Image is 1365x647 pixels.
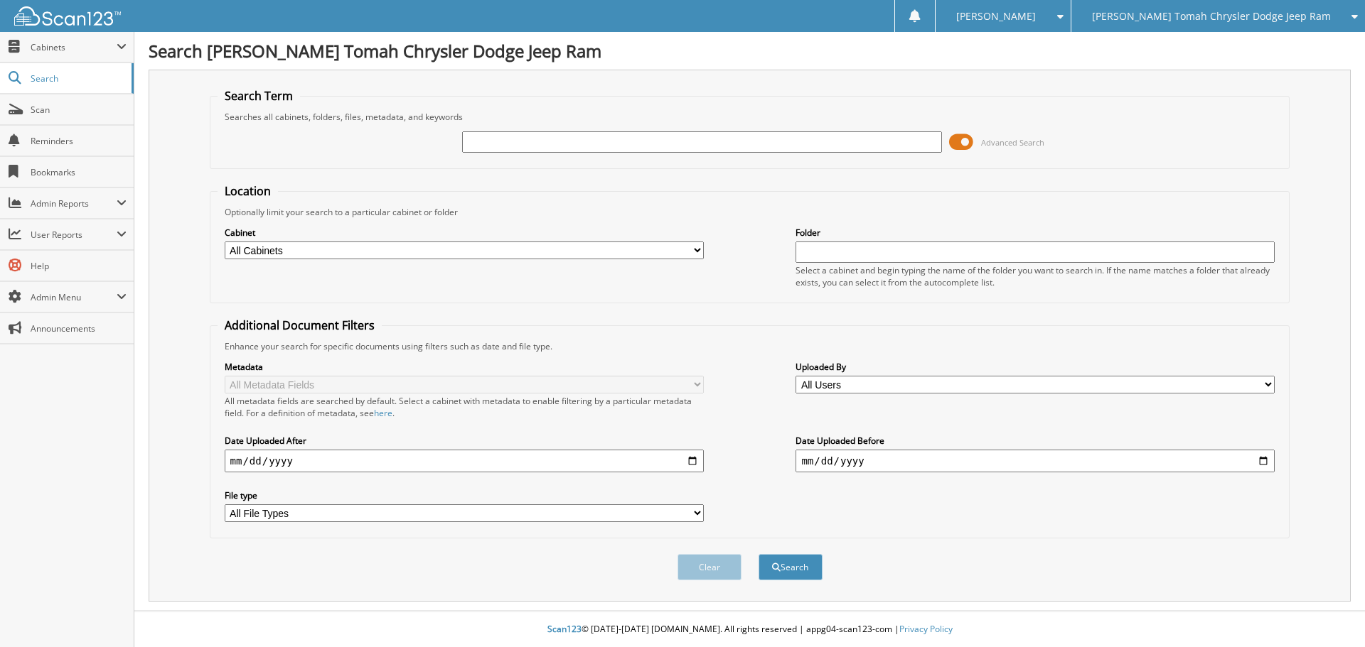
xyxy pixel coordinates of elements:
[218,317,382,333] legend: Additional Document Filters
[1294,579,1365,647] iframe: Chat Widget
[31,135,127,147] span: Reminders
[225,450,704,472] input: start
[218,206,1283,218] div: Optionally limit your search to a particular cabinet or folder
[796,264,1275,288] div: Select a cabinet and begin typing the name of the folder you want to search in. If the name match...
[1092,12,1331,21] span: [PERSON_NAME] Tomah Chrysler Dodge Jeep Ram
[678,554,742,580] button: Clear
[225,361,704,373] label: Metadata
[31,197,117,210] span: Admin Reports
[31,291,117,303] span: Admin Menu
[225,395,704,419] div: All metadata fields are searched by default. Select a cabinet with metadata to enable filtering b...
[759,554,823,580] button: Search
[218,340,1283,352] div: Enhance your search for specific documents using filters such as date and file type.
[796,450,1275,472] input: end
[218,111,1283,123] div: Searches all cabinets, folders, files, metadata, and keywords
[218,183,278,199] legend: Location
[796,435,1275,447] label: Date Uploaded Before
[31,322,127,335] span: Announcements
[956,12,1036,21] span: [PERSON_NAME]
[899,623,953,635] a: Privacy Policy
[31,104,127,116] span: Scan
[225,227,704,239] label: Cabinet
[31,166,127,178] span: Bookmarks
[149,39,1351,62] h1: Search [PERSON_NAME] Tomah Chrysler Dodge Jeep Ram
[547,623,582,635] span: Scan123
[796,361,1275,373] label: Uploaded By
[225,435,704,447] label: Date Uploaded After
[14,6,121,26] img: scan123-logo-white.svg
[31,229,117,241] span: User Reports
[218,88,300,104] legend: Search Term
[31,72,124,85] span: Search
[981,137,1044,148] span: Advanced Search
[31,260,127,272] span: Help
[134,612,1365,647] div: © [DATE]-[DATE] [DOMAIN_NAME]. All rights reserved | appg04-scan123-com |
[31,41,117,53] span: Cabinets
[796,227,1275,239] label: Folder
[374,407,392,419] a: here
[225,489,704,501] label: File type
